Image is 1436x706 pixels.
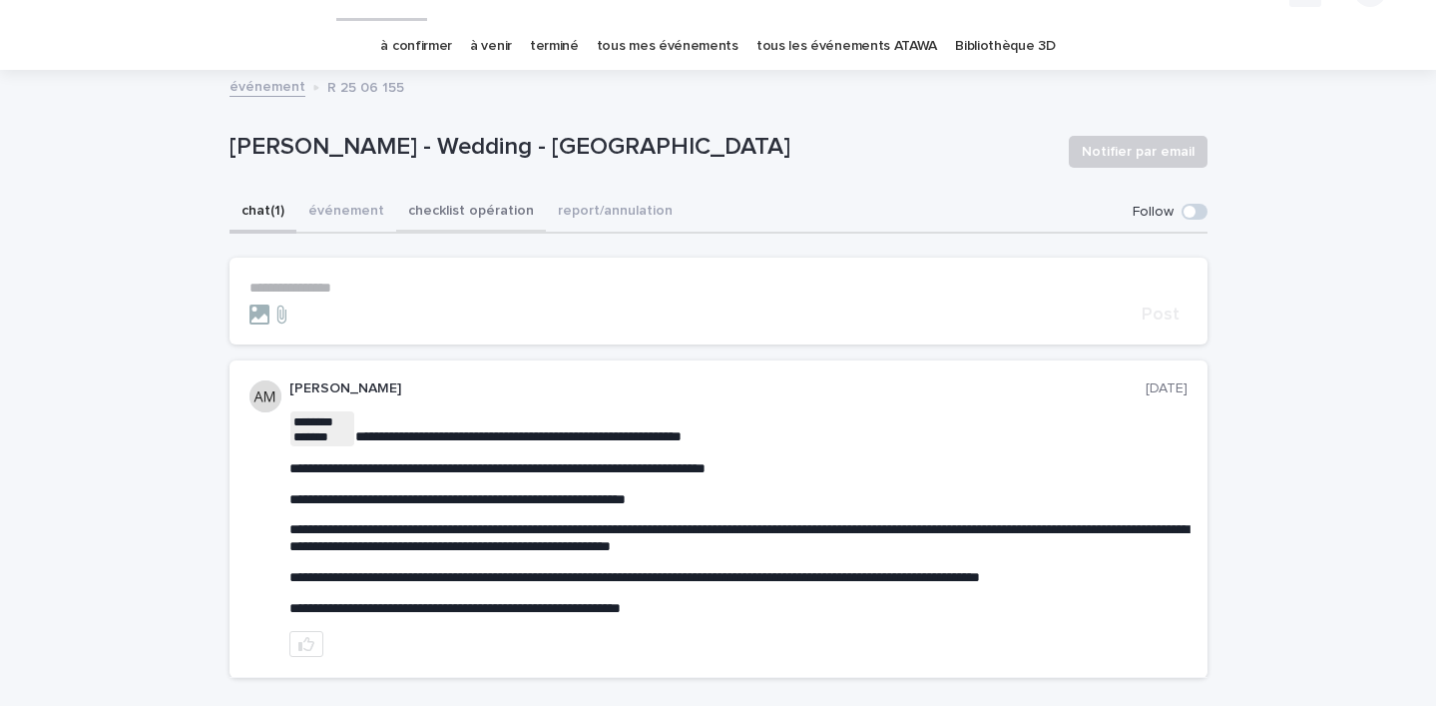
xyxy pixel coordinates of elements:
p: [PERSON_NAME] [289,380,1146,397]
a: événement [230,74,305,97]
span: Notifier par email [1082,142,1195,162]
button: événement [296,192,396,234]
a: terminé [530,23,579,70]
p: Follow [1133,204,1174,221]
button: Notifier par email [1069,136,1207,168]
a: tous mes événements [597,23,738,70]
button: Post [1134,306,1188,324]
span: Post [1142,306,1180,324]
p: R 25 06 155 [327,75,404,97]
p: [DATE] [1146,380,1188,397]
a: Bibliothèque 3D [955,23,1055,70]
button: checklist opération [396,192,546,234]
a: tous les événements ATAWA [756,23,937,70]
p: [PERSON_NAME] - Wedding - [GEOGRAPHIC_DATA] [230,133,1053,162]
button: report/annulation [546,192,685,234]
button: chat (1) [230,192,296,234]
a: à venir [470,23,512,70]
a: à confirmer [380,23,452,70]
button: like this post [289,631,323,657]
